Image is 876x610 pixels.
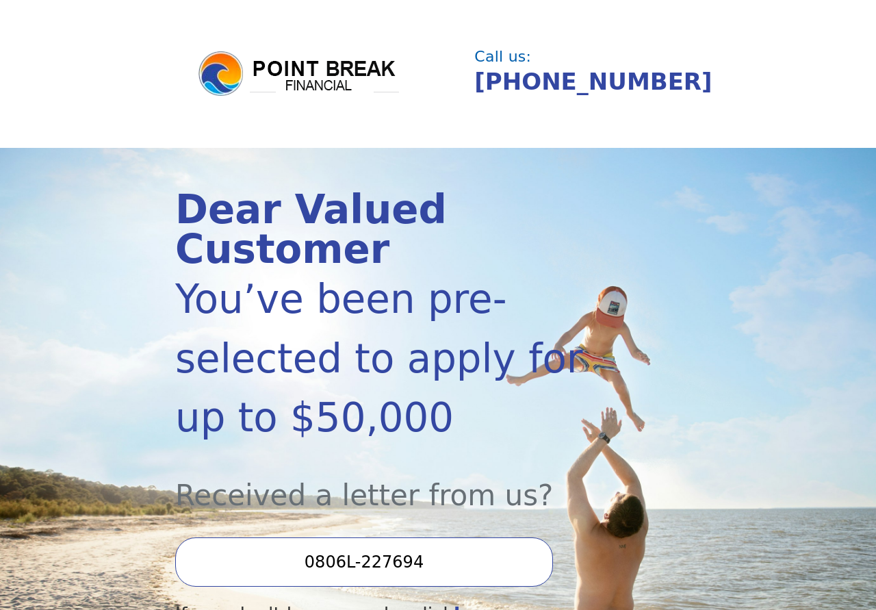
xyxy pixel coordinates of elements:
[474,49,693,64] div: Call us:
[175,270,622,448] div: You’ve been pre-selected to apply for up to $50,000
[474,68,712,95] a: [PHONE_NUMBER]
[196,49,402,99] img: logo.png
[175,537,553,587] input: Enter your Offer Code:
[175,190,622,270] div: Dear Valued Customer
[175,448,622,517] div: Received a letter from us?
